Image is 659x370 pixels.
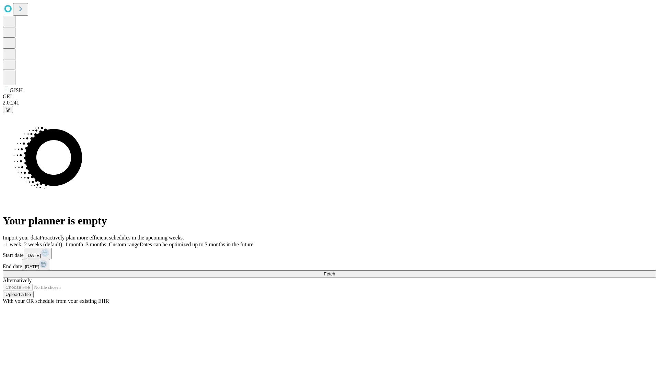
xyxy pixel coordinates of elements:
span: 3 months [86,242,106,247]
span: Dates can be optimized up to 3 months in the future. [140,242,255,247]
span: 1 week [5,242,21,247]
span: GJSH [10,87,23,93]
h1: Your planner is empty [3,214,656,227]
div: End date [3,259,656,270]
span: [DATE] [26,253,41,258]
span: Custom range [109,242,139,247]
span: @ [5,107,10,112]
span: [DATE] [25,264,39,269]
button: Upload a file [3,291,34,298]
div: 2.0.241 [3,100,656,106]
span: Proactively plan more efficient schedules in the upcoming weeks. [40,235,184,241]
button: [DATE] [24,248,52,259]
span: Fetch [324,271,335,276]
button: @ [3,106,13,113]
span: Import your data [3,235,40,241]
span: 2 weeks (default) [24,242,62,247]
span: Alternatively [3,277,32,283]
button: Fetch [3,270,656,277]
span: 1 month [65,242,83,247]
div: Start date [3,248,656,259]
span: With your OR schedule from your existing EHR [3,298,109,304]
div: GEI [3,94,656,100]
button: [DATE] [22,259,50,270]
